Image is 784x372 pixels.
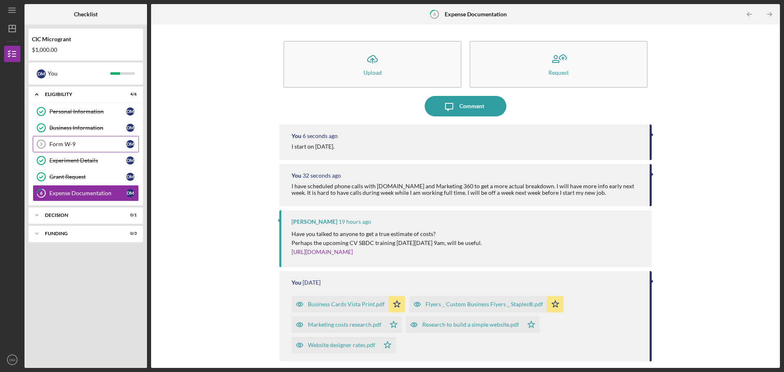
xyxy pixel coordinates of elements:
button: Comment [425,96,506,116]
div: [PERSON_NAME] [292,218,337,225]
div: 0 / 1 [122,213,137,218]
div: Request [548,69,569,76]
button: Website designer rates.pdf [292,337,396,353]
div: D M [126,173,134,181]
div: D M [126,124,134,132]
div: ELIGIBILITY [45,92,116,97]
time: 2025-09-25 18:42 [339,218,371,225]
time: 2025-09-26 14:16 [303,172,341,179]
p: Have you talked to anyone to get a true estimate of costs? [292,229,482,238]
b: Checklist [74,11,98,18]
div: Website designer rates.pdf [308,342,375,348]
div: D M [126,189,134,197]
div: I have scheduled phone calls with [DOMAIN_NAME] and Marketing 360 to get a more actual breakdown.... [292,183,641,196]
div: Experiment Details [49,157,126,164]
button: Marketing costs research.pdf [292,316,402,333]
p: Perhaps the upcoming CV SBDC training [DATE][DATE] 9am, will be useful. [292,238,482,247]
div: Decision [45,213,116,218]
button: Flyers _ Custom Business Flyers _ Staples®.pdf [409,296,563,312]
a: Personal InformationDM [33,103,139,120]
div: D M [126,140,134,148]
tspan: 6 [433,11,436,17]
button: Research to build a simple website.pdf [406,316,539,333]
a: Grant RequestDM [33,169,139,185]
div: Upload [363,69,382,76]
div: CIC Microgrant [32,36,140,42]
div: Comment [459,96,484,116]
div: D M [37,69,46,78]
div: FUNDING [45,231,116,236]
div: D M [126,107,134,116]
button: Upload [283,41,461,88]
div: You [292,279,301,286]
div: You [292,172,301,179]
div: 4 / 6 [122,92,137,97]
text: DM [9,358,16,362]
a: Business InformationDM [33,120,139,136]
a: [URL][DOMAIN_NAME] [292,248,353,255]
div: $1,000.00 [32,47,140,53]
div: Expense Documentation [49,190,126,196]
tspan: 6 [40,191,43,196]
div: You [292,133,301,139]
a: 3Form W-9DM [33,136,139,152]
button: Request [470,41,648,88]
div: Personal Information [49,108,126,115]
div: Flyers _ Custom Business Flyers _ Staples®.pdf [425,301,543,307]
div: 0 / 3 [122,231,137,236]
div: D M [126,156,134,165]
div: Marketing costs research.pdf [308,321,381,328]
div: Form W-9 [49,141,126,147]
div: Grant Request [49,174,126,180]
tspan: 3 [40,142,42,147]
div: Business Cards Vista Print.pdf [308,301,385,307]
a: Experiment DetailsDM [33,152,139,169]
time: 2025-09-26 14:17 [303,133,338,139]
b: Expense Documentation [445,11,507,18]
time: 2025-09-22 16:42 [303,279,321,286]
button: DM [4,352,20,368]
a: 6Expense DocumentationDM [33,185,139,201]
div: I start on [DATE]. [292,143,334,150]
div: Research to build a simple website.pdf [422,321,519,328]
div: You [48,67,110,80]
div: Business Information [49,125,126,131]
button: Business Cards Vista Print.pdf [292,296,405,312]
